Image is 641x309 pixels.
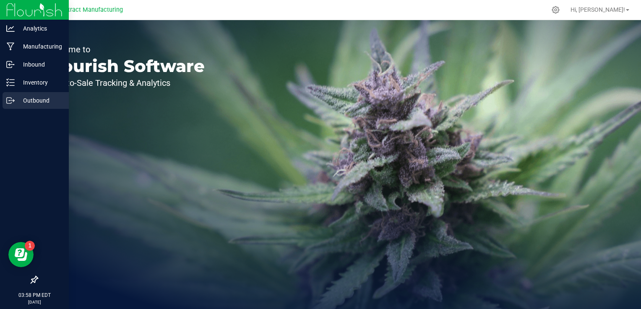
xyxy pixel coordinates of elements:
iframe: Resource center unread badge [25,241,35,251]
p: Outbound [15,95,65,106]
iframe: Resource center [8,242,34,267]
p: Flourish Software [45,58,205,75]
span: CT Contract Manufacturing [48,6,123,13]
div: Manage settings [550,6,561,14]
inline-svg: Outbound [6,96,15,105]
p: Seed-to-Sale Tracking & Analytics [45,79,205,87]
p: Manufacturing [15,41,65,51]
inline-svg: Inventory [6,78,15,87]
p: 03:58 PM EDT [4,291,65,299]
p: Analytics [15,23,65,33]
inline-svg: Inbound [6,60,15,69]
p: Inventory [15,77,65,88]
p: Welcome to [45,45,205,54]
span: Hi, [PERSON_NAME]! [571,6,625,13]
p: Inbound [15,59,65,70]
p: [DATE] [4,299,65,305]
inline-svg: Manufacturing [6,42,15,51]
inline-svg: Analytics [6,24,15,33]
